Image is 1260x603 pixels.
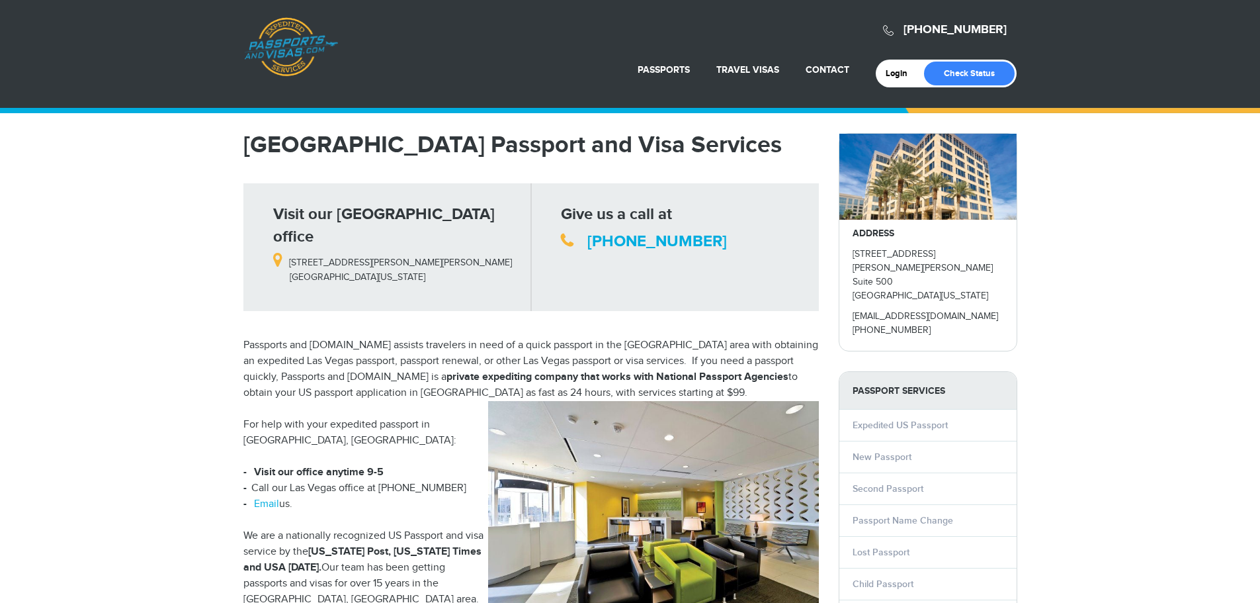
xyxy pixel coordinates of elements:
[853,311,998,322] a: [EMAIL_ADDRESS][DOMAIN_NAME]
[244,17,338,77] a: Passports & [DOMAIN_NAME]
[243,338,819,401] p: Passports and [DOMAIN_NAME] assists travelers in need of a quick passport in the [GEOGRAPHIC_DATA...
[561,205,672,224] strong: Give us a call at
[243,481,819,496] li: Call our Las Vegas office at [PHONE_NUMBER]
[853,451,911,463] a: New Passport
[924,62,1015,85] a: Check Status
[254,466,384,479] strong: Visit our office anytime 9-5
[853,579,913,590] a: Child Passport
[853,228,894,239] strong: ADDRESS
[806,64,849,75] a: Contact
[716,64,779,75] a: Travel Visas
[254,498,279,510] a: Email
[839,134,1017,220] img: howardhughes_-_28de80_-_029b8f063c7946511503b0bb3931d518761db640.jpg
[587,232,727,251] a: [PHONE_NUMBER]
[243,417,819,449] p: For help with your expedited passport in [GEOGRAPHIC_DATA], [GEOGRAPHIC_DATA]:
[273,248,521,284] p: [STREET_ADDRESS][PERSON_NAME][PERSON_NAME] [GEOGRAPHIC_DATA][US_STATE]
[853,324,1003,338] p: [PHONE_NUMBER]
[853,515,953,526] a: Passport Name Change
[853,483,923,494] a: Second Passport
[243,133,819,157] h1: [GEOGRAPHIC_DATA] Passport and Visa Services
[853,547,909,558] a: Lost Passport
[638,64,690,75] a: Passports
[243,545,482,574] strong: [US_STATE] Post, [US_STATE] Times and USA [DATE].
[243,496,819,512] li: us.
[273,205,495,246] strong: Visit our [GEOGRAPHIC_DATA] office
[853,248,1003,303] p: [STREET_ADDRESS][PERSON_NAME][PERSON_NAME] Suite 500 [GEOGRAPHIC_DATA][US_STATE]
[903,23,1007,37] a: [PHONE_NUMBER]
[853,420,948,431] a: Expedited US Passport
[839,372,1017,410] strong: PASSPORT SERVICES
[886,68,917,79] a: Login
[446,371,788,383] strong: private expediting company that works with National Passport Agencies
